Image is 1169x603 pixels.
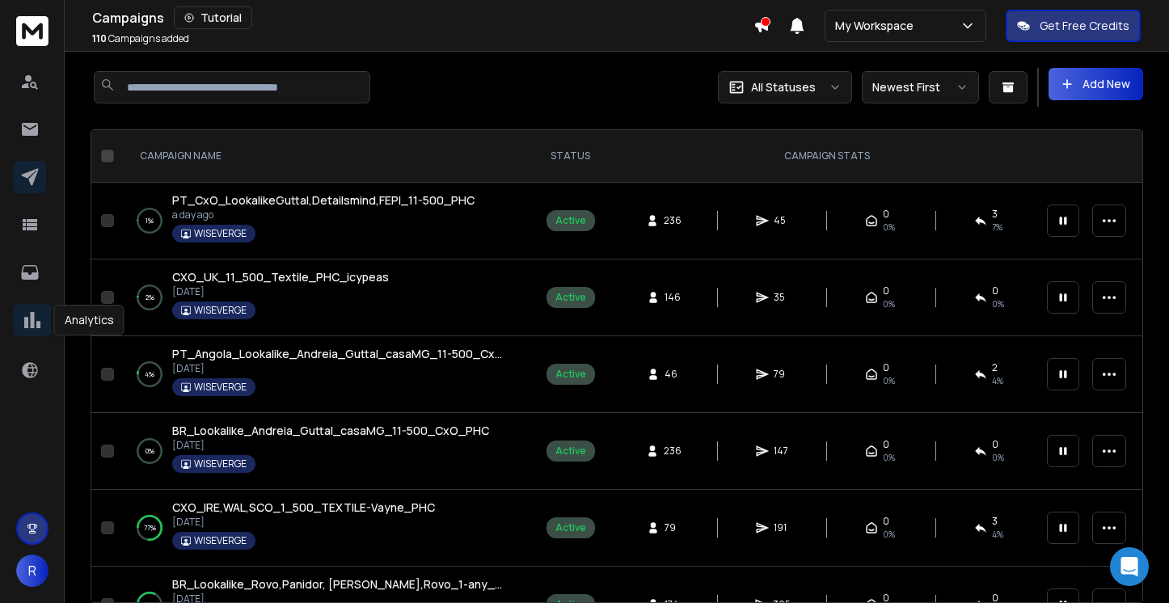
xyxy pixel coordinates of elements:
td: 77%CXO_IRE,WAL,SCO_1_500_TEXTILE-Vayne_PHC[DATE]WISEVERGE [120,490,525,567]
p: WISEVERGE [194,458,247,470]
p: [DATE] [172,285,389,298]
a: BR_Lookalike_Andreia_Guttal_casaMG_11-500_CxO_PHC [172,423,489,439]
a: BR_Lookalike_Rovo,Panidor, [PERSON_NAME],Rovo_1-any_PHC [172,576,509,592]
p: WISEVERGE [194,534,247,547]
a: PT_Angola_Lookalike_Andreia_Guttal_casaMG_11-500_CxO_PHC [172,346,509,362]
p: WISEVERGE [194,304,247,317]
p: WISEVERGE [194,381,247,394]
p: All Statuses [751,79,816,95]
td: 0%BR_Lookalike_Andreia_Guttal_casaMG_11-500_CxO_PHC[DATE]WISEVERGE [120,413,525,490]
span: 0 [992,438,998,451]
th: STATUS [525,130,616,183]
span: 4 % [992,528,1003,541]
span: 0 [883,515,889,528]
div: Active [555,214,586,227]
span: 2 [992,361,998,374]
p: [DATE] [172,439,489,452]
span: 110 [92,32,107,45]
span: 35 [774,291,790,304]
div: Active [555,291,586,304]
span: 0 [883,208,889,221]
span: PT_Angola_Lookalike_Andreia_Guttal_casaMG_11-500_CxO_PHC [172,346,534,361]
p: Get Free Credits [1040,18,1129,34]
span: 0% [883,297,895,310]
span: 0% [883,374,895,387]
td: 2%CXO_UK_11_500_Textile_PHC_icypeas[DATE]WISEVERGE [120,259,525,336]
p: Campaigns added [92,32,189,45]
p: [DATE] [172,516,435,529]
td: 4%PT_Angola_Lookalike_Andreia_Guttal_casaMG_11-500_CxO_PHC[DATE]WISEVERGE [120,336,525,413]
p: 1 % [146,213,154,229]
button: R [16,555,49,587]
span: 0% [883,451,895,464]
span: 4 % [992,374,1003,387]
th: CAMPAIGN STATS [616,130,1037,183]
span: 3 [992,515,998,528]
p: My Workspace [835,18,920,34]
button: Tutorial [174,6,252,29]
span: 7 % [992,221,1002,234]
p: 77 % [144,520,156,536]
span: 0 % [992,451,1004,464]
span: 191 [774,521,790,534]
div: Analytics [54,305,124,335]
p: WISEVERGE [194,227,247,240]
p: [DATE] [172,362,509,375]
p: 2 % [146,289,154,306]
span: 236 [664,445,682,458]
span: 0 [883,361,889,374]
button: Add New [1049,68,1143,100]
a: CXO_UK_11_500_Textile_PHC_icypeas [172,269,389,285]
span: CXO_UK_11_500_Textile_PHC_icypeas [172,269,389,285]
span: 0 [883,438,889,451]
p: 0 % [146,443,154,459]
span: 79 [774,368,790,381]
span: 146 [665,291,681,304]
th: CAMPAIGN NAME [120,130,525,183]
div: Active [555,368,586,381]
span: PT_CxO_LookalikeGuttal,Detailsmind,FEPI_11-500_PHC [172,192,475,208]
span: 236 [664,214,682,227]
span: CXO_IRE,WAL,SCO_1_500_TEXTILE-Vayne_PHC [172,500,435,515]
p: a day ago [172,209,475,221]
div: Active [555,445,586,458]
button: Get Free Credits [1006,10,1141,42]
span: 147 [774,445,790,458]
button: Newest First [862,71,979,103]
span: 45 [774,214,790,227]
span: 79 [665,521,681,534]
span: 0 [883,285,889,297]
span: 0 [992,285,998,297]
span: 0% [883,528,895,541]
span: 3 [992,208,998,221]
span: BR_Lookalike_Andreia_Guttal_casaMG_11-500_CxO_PHC [172,423,489,438]
a: PT_CxO_LookalikeGuttal,Detailsmind,FEPI_11-500_PHC [172,192,475,209]
td: 1%PT_CxO_LookalikeGuttal,Detailsmind,FEPI_11-500_PHCa day agoWISEVERGE [120,183,525,259]
span: 0% [883,221,895,234]
span: BR_Lookalike_Rovo,Panidor, [PERSON_NAME],Rovo_1-any_PHC [172,576,518,592]
a: CXO_IRE,WAL,SCO_1_500_TEXTILE-Vayne_PHC [172,500,435,516]
span: 0 % [992,297,1004,310]
div: Active [555,521,586,534]
span: 46 [665,368,681,381]
div: Campaigns [92,6,753,29]
div: Open Intercom Messenger [1110,547,1149,586]
p: 4 % [145,366,154,382]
